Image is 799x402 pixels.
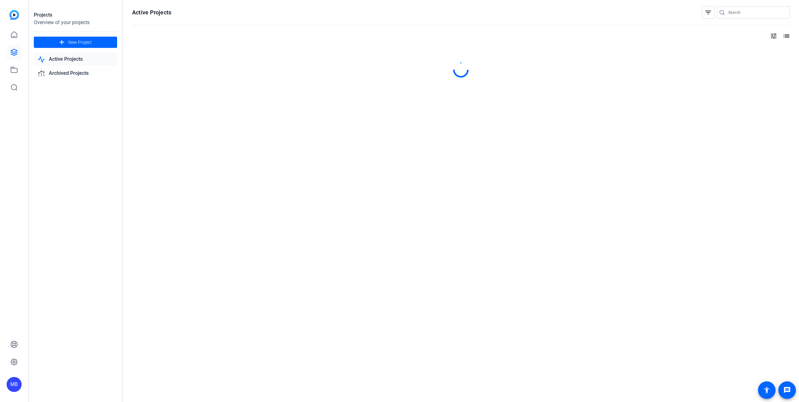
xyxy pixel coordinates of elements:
input: Search [728,9,785,16]
div: MB [7,377,22,392]
a: Archived Projects [34,67,117,80]
div: Overview of your projects [34,19,117,26]
mat-icon: list [782,32,790,40]
span: New Project [68,39,92,46]
mat-icon: tune [770,32,777,40]
img: blue-gradient.svg [9,10,19,20]
mat-icon: message [783,386,791,394]
mat-icon: accessibility [763,386,771,394]
button: New Project [34,37,117,48]
h1: Active Projects [132,9,171,16]
a: Active Projects [34,53,117,66]
mat-icon: add [58,39,66,46]
div: Projects [34,11,117,19]
mat-icon: filter_list [704,9,712,16]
